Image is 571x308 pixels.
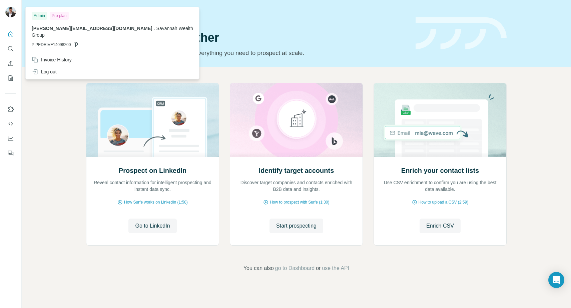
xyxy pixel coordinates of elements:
p: Discover target companies and contacts enriched with B2B data and insights. [237,179,356,193]
span: . [154,26,155,31]
button: Use Surfe API [5,118,16,130]
span: How to upload a CSV (2:59) [419,199,468,205]
span: PIPEDRIVE14098200 [32,42,71,48]
p: Reveal contact information for intelligent prospecting and instant data sync. [93,179,212,193]
button: My lists [5,72,16,84]
span: How Surfe works on LinkedIn (1:58) [124,199,188,205]
button: Start prospecting [269,219,323,233]
button: Search [5,43,16,55]
div: Open Intercom Messenger [548,272,564,288]
div: Log out [32,68,57,75]
button: Use Surfe on LinkedIn [5,103,16,115]
button: Quick start [5,28,16,40]
button: Enrich CSV [5,57,16,69]
h1: Let’s prospect together [86,31,408,44]
span: [PERSON_NAME][EMAIL_ADDRESS][DOMAIN_NAME] [32,26,152,31]
div: Admin [32,12,47,20]
button: Dashboard [5,132,16,144]
p: Pick your starting point and we’ll provide everything you need to prospect at scale. [86,48,408,58]
button: Feedback [5,147,16,159]
button: go to Dashboard [275,264,315,272]
button: use the API [322,264,349,272]
span: Start prospecting [276,222,317,230]
span: How to prospect with Surfe (1:30) [270,199,329,205]
div: Invoice History [32,56,72,63]
img: Identify target accounts [230,83,363,157]
img: banner [416,17,507,50]
p: Use CSV enrichment to confirm you are using the best data available. [381,179,500,193]
span: Enrich CSV [426,222,454,230]
h2: Identify target accounts [259,166,334,175]
img: Enrich your contact lists [374,83,507,157]
div: Pro plan [50,12,69,20]
span: You can also [243,264,274,272]
img: Prospect on LinkedIn [86,83,219,157]
span: or [316,264,321,272]
h2: Prospect on LinkedIn [119,166,186,175]
span: Go to LinkedIn [135,222,170,230]
div: Quick start [86,12,408,19]
button: Enrich CSV [420,219,461,233]
h2: Enrich your contact lists [401,166,479,175]
button: Go to LinkedIn [128,219,176,233]
img: Avatar [5,7,16,17]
